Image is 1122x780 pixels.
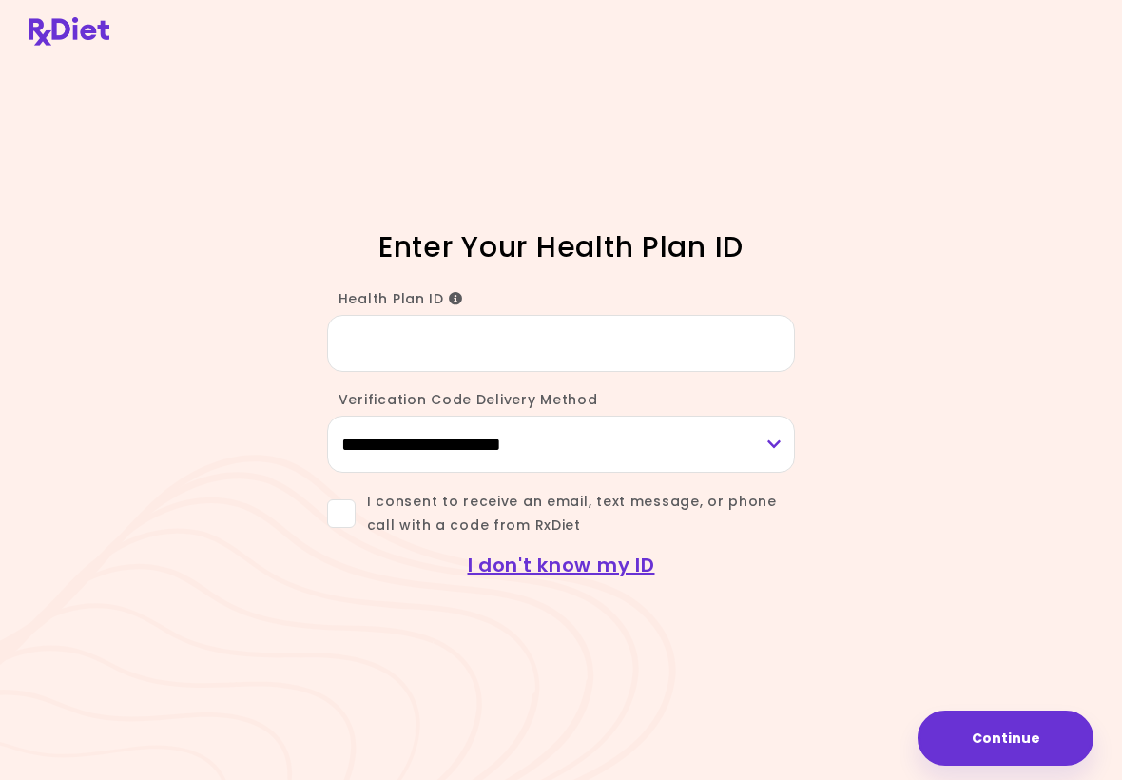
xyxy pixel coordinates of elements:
[29,17,109,46] img: RxDiet
[327,390,598,409] label: Verification Code Delivery Method
[449,292,463,305] i: Info
[339,289,463,308] span: Health Plan ID
[279,228,844,265] h1: Enter Your Health Plan ID
[468,552,655,578] a: I don't know my ID
[918,711,1093,766] button: Continue
[356,490,796,537] span: I consent to receive an email, text message, or phone call with a code from RxDiet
